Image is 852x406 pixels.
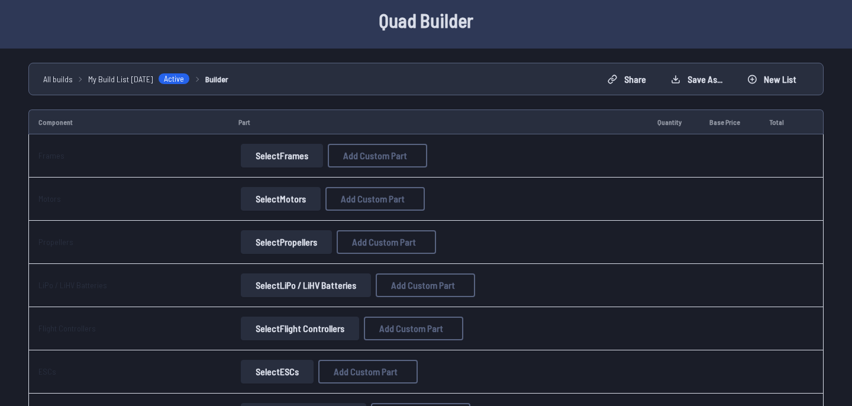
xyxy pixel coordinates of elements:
[700,109,760,134] td: Base Price
[379,324,443,333] span: Add Custom Part
[661,70,732,89] button: Save as...
[241,360,314,384] button: SelectESCs
[737,70,806,89] button: New List
[158,73,190,85] span: Active
[205,73,228,85] a: Builder
[364,317,463,340] button: Add Custom Part
[38,280,107,290] a: LiPo / LiHV Batteries
[598,70,656,89] button: Share
[38,323,96,333] a: Flight Controllers
[38,194,61,204] a: Motors
[238,273,373,297] a: SelectLiPo / LiHV Batteries
[241,144,323,167] button: SelectFrames
[238,360,316,384] a: SelectESCs
[28,109,229,134] td: Component
[337,230,436,254] button: Add Custom Part
[229,109,647,134] td: Part
[238,317,362,340] a: SelectFlight Controllers
[391,281,455,290] span: Add Custom Part
[238,187,323,211] a: SelectMotors
[341,194,405,204] span: Add Custom Part
[241,273,371,297] button: SelectLiPo / LiHV Batteries
[43,73,73,85] a: All builds
[343,151,407,160] span: Add Custom Part
[376,273,475,297] button: Add Custom Part
[238,144,325,167] a: SelectFrames
[47,6,805,34] h1: Quad Builder
[325,187,425,211] button: Add Custom Part
[760,109,801,134] td: Total
[648,109,700,134] td: Quantity
[318,360,418,384] button: Add Custom Part
[38,366,56,376] a: ESCs
[328,144,427,167] button: Add Custom Part
[88,73,190,85] a: My Build List [DATE]Active
[238,230,334,254] a: SelectPropellers
[38,237,73,247] a: Propellers
[88,73,153,85] span: My Build List [DATE]
[241,317,359,340] button: SelectFlight Controllers
[352,237,416,247] span: Add Custom Part
[38,150,64,160] a: Frames
[241,230,332,254] button: SelectPropellers
[334,367,398,376] span: Add Custom Part
[241,187,321,211] button: SelectMotors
